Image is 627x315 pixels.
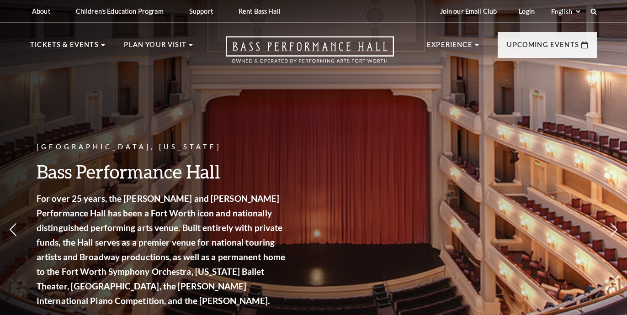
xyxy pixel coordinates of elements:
h3: Bass Performance Hall [37,160,288,183]
select: Select: [549,7,582,16]
p: Plan Your Visit [124,39,186,56]
strong: For over 25 years, the [PERSON_NAME] and [PERSON_NAME] Performance Hall has been a Fort Worth ico... [37,193,285,306]
p: Upcoming Events [507,39,579,56]
p: Children's Education Program [76,7,164,15]
p: Tickets & Events [30,39,99,56]
p: [GEOGRAPHIC_DATA], [US_STATE] [37,142,288,153]
p: Support [189,7,213,15]
p: Experience [427,39,473,56]
p: Rent Bass Hall [239,7,281,15]
p: About [32,7,50,15]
